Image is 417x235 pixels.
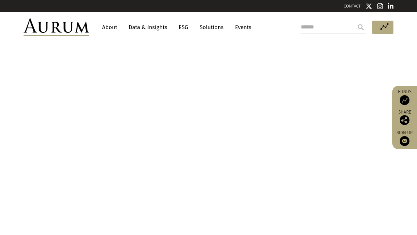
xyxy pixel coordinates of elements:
[395,89,414,105] a: Funds
[24,18,89,36] img: Aurum
[395,110,414,125] div: Share
[196,21,227,33] a: Solutions
[400,95,409,105] img: Access Funds
[377,3,383,9] img: Instagram icon
[99,21,120,33] a: About
[366,3,372,9] img: Twitter icon
[354,21,367,34] input: Submit
[344,4,361,9] a: CONTACT
[388,3,394,9] img: Linkedin icon
[400,115,409,125] img: Share this post
[400,136,409,146] img: Sign up to our newsletter
[175,21,191,33] a: ESG
[125,21,171,33] a: Data & Insights
[232,21,251,33] a: Events
[395,130,414,146] a: Sign up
